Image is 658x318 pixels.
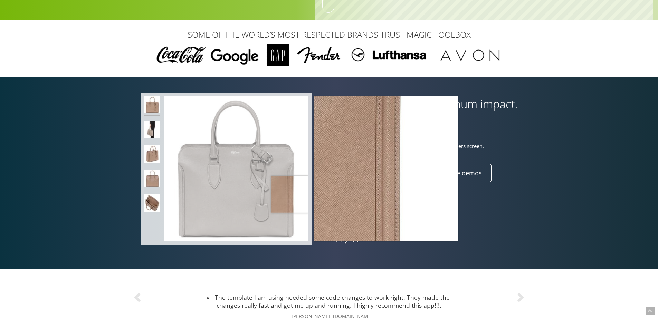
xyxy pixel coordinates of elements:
a: More live demos [423,164,492,182]
li: 3-in-1 image tool: zoom/enlarge & video! [354,133,527,140]
img: Magic Toolbox Customers [152,44,506,66]
h3: SOME OF THE WORLD’S MOST RESPECTED BRANDS TRUST MAGIC TOOLBOX [132,30,526,39]
li: Responsive - images scale up/down to fit users screen. [354,142,527,150]
a: View Pricing [363,164,418,182]
p: Show every detail [334,116,521,124]
p: The template I am using needed some code changes to work right. They made the changes really fast... [207,293,452,309]
h3: Effortless effects, maximum impact. [334,98,521,110]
